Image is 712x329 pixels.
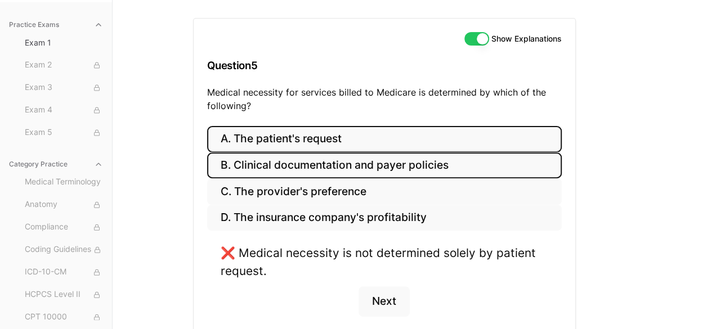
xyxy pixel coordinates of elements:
[207,152,562,179] button: B. Clinical documentation and payer policies
[25,199,103,211] span: Anatomy
[491,35,562,43] label: Show Explanations
[20,218,108,236] button: Compliance
[20,196,108,214] button: Anatomy
[25,59,103,71] span: Exam 2
[25,82,103,94] span: Exam 3
[25,244,103,256] span: Coding Guidelines
[207,85,562,112] p: Medical necessity for services billed to Medicare is determined by which of the following?
[359,286,410,317] button: Next
[20,79,108,97] button: Exam 3
[5,16,108,34] button: Practice Exams
[20,241,108,259] button: Coding Guidelines
[20,124,108,142] button: Exam 5
[207,178,562,205] button: C. The provider's preference
[25,127,103,139] span: Exam 5
[5,155,108,173] button: Category Practice
[25,311,103,323] span: CPT 10000
[20,56,108,74] button: Exam 2
[25,104,103,116] span: Exam 4
[20,286,108,304] button: HCPCS Level II
[207,205,562,231] button: D. The insurance company's profitability
[20,34,108,52] button: Exam 1
[207,49,562,82] h3: Question 5
[207,126,562,152] button: A. The patient's request
[20,173,108,191] button: Medical Terminology
[20,101,108,119] button: Exam 4
[25,221,103,233] span: Compliance
[25,37,103,48] span: Exam 1
[25,176,103,188] span: Medical Terminology
[221,244,548,279] div: ❌ Medical necessity is not determined solely by patient request.
[25,266,103,278] span: ICD-10-CM
[20,263,108,281] button: ICD-10-CM
[20,308,108,326] button: CPT 10000
[25,289,103,301] span: HCPCS Level II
